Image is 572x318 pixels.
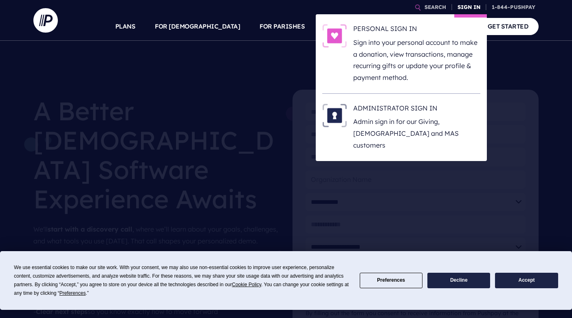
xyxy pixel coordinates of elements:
[353,24,480,36] h6: PERSONAL SIGN IN
[495,273,558,289] button: Accept
[232,282,261,287] span: Cookie Policy
[360,273,422,289] button: Preferences
[14,263,350,298] div: We use essential cookies to make our site work. With your consent, we may also use non-essential ...
[322,104,480,151] a: ADMINISTRATOR SIGN IN - Illustration ADMINISTRATOR SIGN IN Admin sign in for our Giving, [DEMOGRA...
[353,116,480,151] p: Admin sign in for our Giving, [DEMOGRAPHIC_DATA] and MAS customers
[353,104,480,116] h6: ADMINISTRATOR SIGN IN
[115,12,136,41] a: PLANS
[59,290,86,296] span: Preferences
[322,24,347,48] img: PERSONAL SIGN IN - Illustration
[353,37,480,84] p: Sign into your personal account to make a donation, view transactions, manage recurring gifts or ...
[260,12,305,41] a: FOR PARISHES
[477,18,539,35] a: GET STARTED
[322,24,480,84] a: PERSONAL SIGN IN - Illustration PERSONAL SIGN IN Sign into your personal account to make a donati...
[322,104,347,127] img: ADMINISTRATOR SIGN IN - Illustration
[380,12,409,41] a: EXPLORE
[428,12,458,41] a: COMPANY
[427,273,490,289] button: Decline
[324,12,361,41] a: SOLUTIONS
[155,12,240,41] a: FOR [DEMOGRAPHIC_DATA]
